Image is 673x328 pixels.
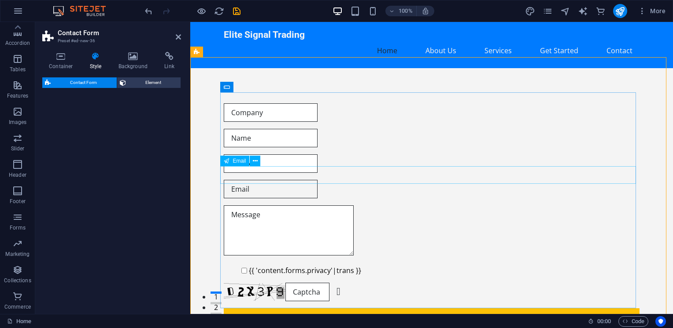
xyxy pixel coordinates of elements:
span: Email [233,158,246,164]
i: Design (Ctrl+Alt+Y) [525,6,535,16]
i: Commerce [595,6,606,16]
input: Company [33,81,127,100]
img: Editor Logo [51,6,117,16]
p: Footer [10,198,26,205]
p: Marketing [5,251,30,258]
button: Code [618,316,648,327]
button: Element [117,77,181,88]
i: Reload page [214,6,224,16]
h6: 100% [399,6,413,16]
input: Name [33,107,127,125]
button: Usercentrics [655,316,666,327]
button: commerce [595,6,606,16]
p: Forms [10,224,26,231]
p: Tables [10,66,26,73]
button: 2 [20,280,31,282]
span: : [603,318,605,324]
i: On resize automatically adjust zoom level to fit chosen device. [422,7,429,15]
h3: Preset #ed-new-36 [58,37,163,45]
i: Pages (Ctrl+Alt+S) [543,6,553,16]
p: Commerce [4,303,31,310]
span: Contact Form [53,77,114,88]
span: Code [622,316,644,327]
i: Save (Ctrl+S) [232,6,242,16]
input: Phone [33,132,127,151]
span: 00 00 [597,316,611,327]
input: Email [33,158,127,176]
p: Header [9,171,26,179]
span: Element [129,77,178,88]
button: More [634,4,669,18]
button: 100% [385,6,417,16]
span: More [638,7,666,15]
p: Collections [4,277,31,284]
h4: Link [158,52,181,70]
p: Features [7,92,28,99]
button: reload [214,6,224,16]
button: pages [543,6,553,16]
p: Slider [11,145,25,152]
input: Captcha [95,261,139,279]
button: Click here to leave preview mode and continue editing [196,6,207,16]
a: Home [7,316,31,327]
i: Publish [615,6,625,16]
button: text_generator [578,6,588,16]
h4: Style [83,52,112,70]
p: Images [9,119,27,126]
h2: Contact Form [58,29,181,37]
button: design [525,6,536,16]
button: 1 [20,270,31,272]
button: undo [143,6,154,16]
i: AI Writer [578,6,588,16]
button: 3 [20,291,31,293]
p: Accordion [5,40,30,47]
button: navigator [560,6,571,16]
button: publish [613,4,627,18]
button: save [231,6,242,16]
button: Contact Form [42,77,117,88]
i: Undo: Add element (Ctrl+Z) [144,6,154,16]
h4: Background [112,52,158,70]
h6: Session time [588,316,611,327]
h4: Container [42,52,83,70]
